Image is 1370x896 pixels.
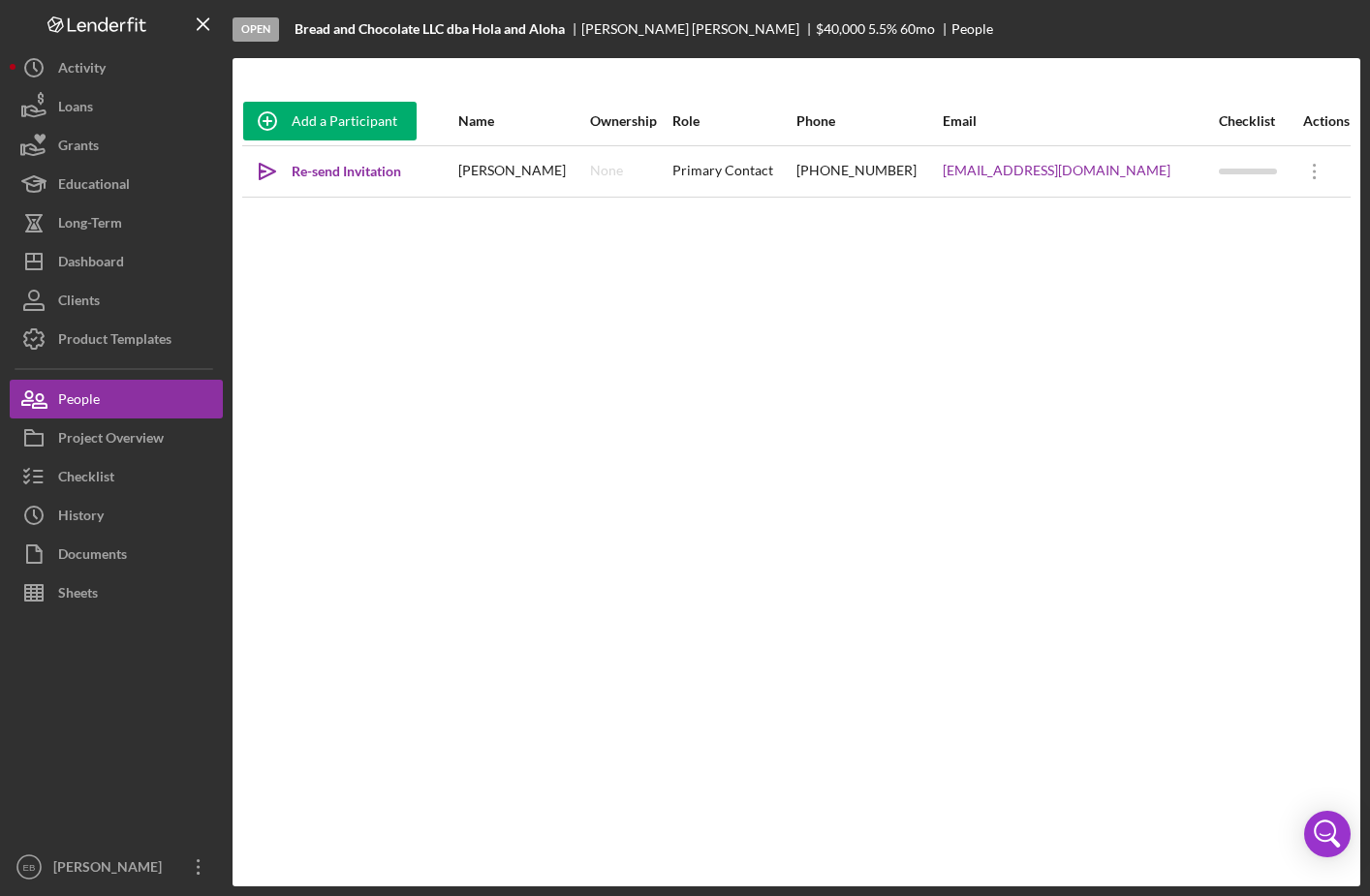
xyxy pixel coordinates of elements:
div: Email [943,113,1217,129]
button: Project Overview [10,418,223,457]
button: EB[PERSON_NAME] [10,848,223,886]
div: Primary Contact [672,147,794,196]
div: Actions [1291,113,1350,129]
button: History [10,496,223,535]
div: 60 mo [900,21,935,37]
div: 5.5 % [868,21,897,37]
div: Documents [58,535,127,578]
div: Sheets [58,573,98,617]
div: Phone [796,113,941,129]
div: Dashboard [58,242,124,286]
div: Checklist [58,457,114,501]
button: Documents [10,535,223,573]
button: Re-send Invitation [243,152,420,191]
button: Add a Participant [243,102,417,140]
button: People [10,380,223,418]
button: Clients [10,281,223,320]
div: Grants [58,126,99,170]
a: [EMAIL_ADDRESS][DOMAIN_NAME] [943,163,1170,178]
button: Product Templates [10,320,223,358]
button: Long-Term [10,203,223,242]
div: [PHONE_NUMBER] [796,147,941,196]
div: [PERSON_NAME] [48,848,174,891]
div: Re-send Invitation [292,152,401,191]
text: EB [23,862,36,873]
div: Educational [58,165,130,208]
div: Long-Term [58,203,122,247]
div: Open [233,17,279,42]
div: Clients [58,281,100,324]
div: People [951,21,993,37]
div: Role [672,113,794,129]
div: Ownership [590,113,670,129]
div: Project Overview [58,418,164,462]
button: Checklist [10,457,223,496]
button: Educational [10,165,223,203]
div: Checklist [1219,113,1290,129]
div: History [58,496,104,540]
button: Sheets [10,573,223,612]
button: Grants [10,126,223,165]
button: Loans [10,87,223,126]
div: Activity [58,48,106,92]
b: Bread and Chocolate LLC dba Hola and Aloha [295,21,565,37]
div: Open Intercom Messenger [1304,811,1351,857]
div: [PERSON_NAME] [458,147,588,196]
div: None [590,163,623,178]
button: Dashboard [10,242,223,281]
span: $40,000 [816,20,865,37]
div: Product Templates [58,320,171,363]
button: Activity [10,48,223,87]
div: Add a Participant [292,102,397,140]
div: Loans [58,87,93,131]
div: Name [458,113,588,129]
div: People [58,380,100,423]
div: [PERSON_NAME] [PERSON_NAME] [581,21,816,37]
